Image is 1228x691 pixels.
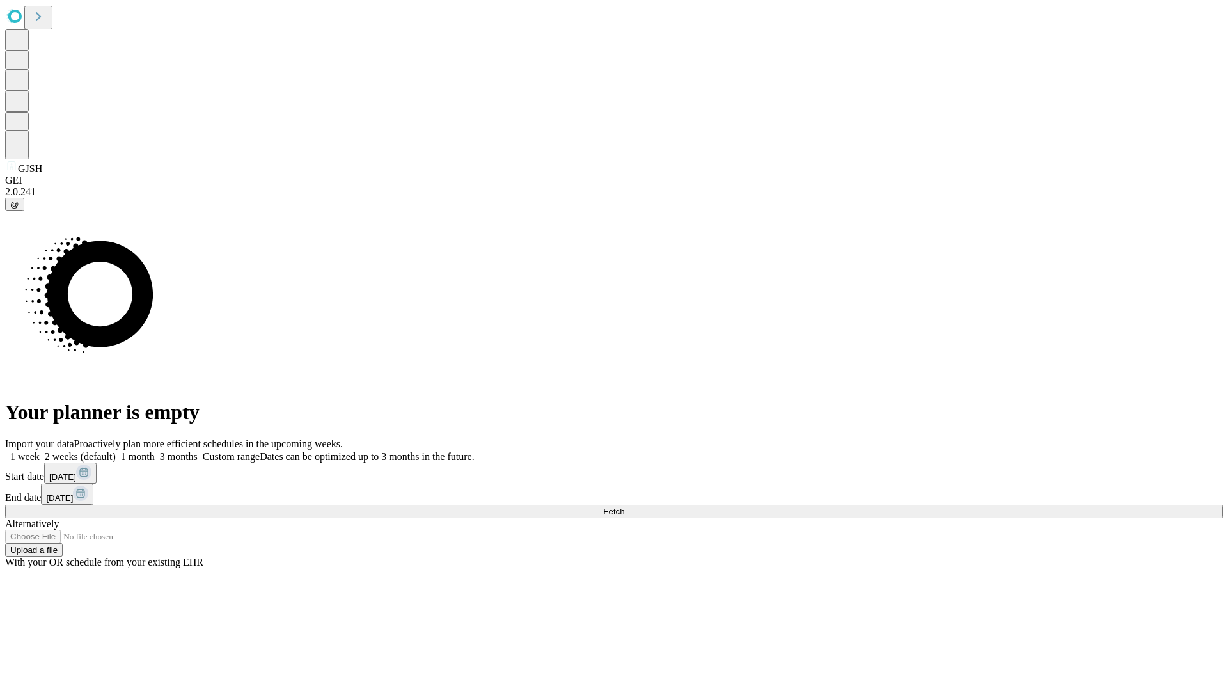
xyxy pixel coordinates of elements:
span: @ [10,200,19,209]
button: @ [5,198,24,211]
span: Fetch [603,507,624,516]
span: With your OR schedule from your existing EHR [5,557,203,568]
div: GEI [5,175,1223,186]
span: GJSH [18,163,42,174]
span: Import your data [5,438,74,449]
span: 3 months [160,451,198,462]
span: Alternatively [5,518,59,529]
span: 2 weeks (default) [45,451,116,462]
h1: Your planner is empty [5,401,1223,424]
div: 2.0.241 [5,186,1223,198]
span: [DATE] [49,472,76,482]
span: 1 month [121,451,155,462]
div: Start date [5,463,1223,484]
button: [DATE] [44,463,97,484]
button: [DATE] [41,484,93,505]
button: Fetch [5,505,1223,518]
div: End date [5,484,1223,505]
span: Custom range [203,451,260,462]
span: [DATE] [46,493,73,503]
span: Dates can be optimized up to 3 months in the future. [260,451,474,462]
span: 1 week [10,451,40,462]
button: Upload a file [5,543,63,557]
span: Proactively plan more efficient schedules in the upcoming weeks. [74,438,343,449]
